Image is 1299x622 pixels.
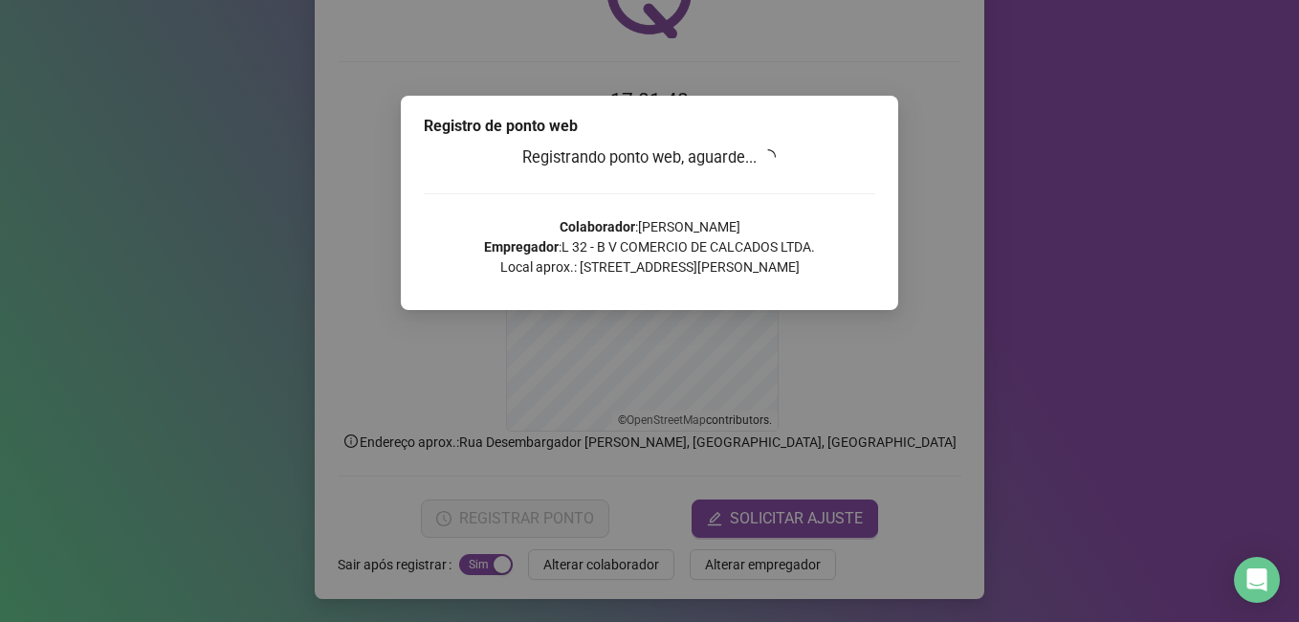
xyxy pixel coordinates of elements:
[1234,557,1280,603] div: Open Intercom Messenger
[484,239,559,255] strong: Empregador
[424,217,875,278] p: : [PERSON_NAME] : L 32 - B V COMERCIO DE CALCADOS LTDA. Local aprox.: [STREET_ADDRESS][PERSON_NAME]
[560,219,635,234] strong: Colaborador
[424,115,875,138] div: Registro de ponto web
[758,146,779,167] span: loading
[424,145,875,170] h3: Registrando ponto web, aguarde...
